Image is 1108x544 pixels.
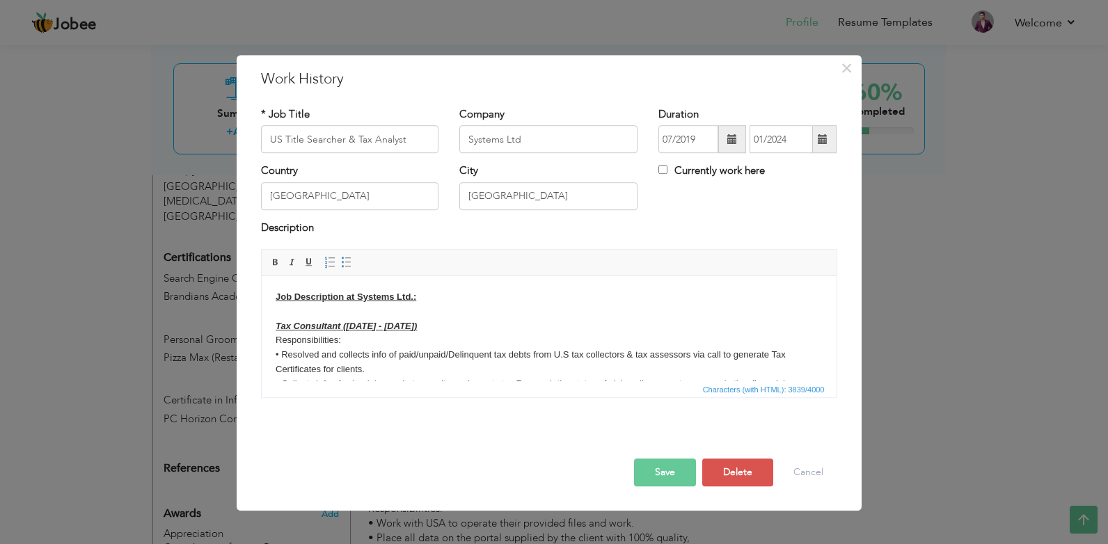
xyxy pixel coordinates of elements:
[261,221,314,235] label: Description
[261,69,837,90] h3: Work History
[658,126,718,154] input: From
[301,255,317,270] a: Underline
[268,255,283,270] a: Bold
[779,458,837,486] button: Cancel
[700,383,829,396] div: Statistics
[285,255,300,270] a: Italic
[634,458,696,486] button: Save
[459,164,478,179] label: City
[836,57,858,79] button: Close
[262,276,837,381] iframe: Rich Text Editor, workEditor
[14,15,155,26] u: Job Description at Systems Ltd.:
[14,45,155,55] u: Tax Consultant ([DATE] - [DATE])
[841,56,853,81] span: ×
[702,458,773,486] button: Delete
[658,166,667,175] input: Currently work here
[322,255,338,270] a: Insert/Remove Numbered List
[459,107,505,122] label: Company
[339,255,354,270] a: Insert/Remove Bulleted List
[750,126,813,154] input: Present
[261,164,298,179] label: Country
[261,107,310,122] label: * Job Title
[658,107,699,122] label: Duration
[658,164,765,179] label: Currently work here
[700,383,828,396] span: Characters (with HTML): 3839/4000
